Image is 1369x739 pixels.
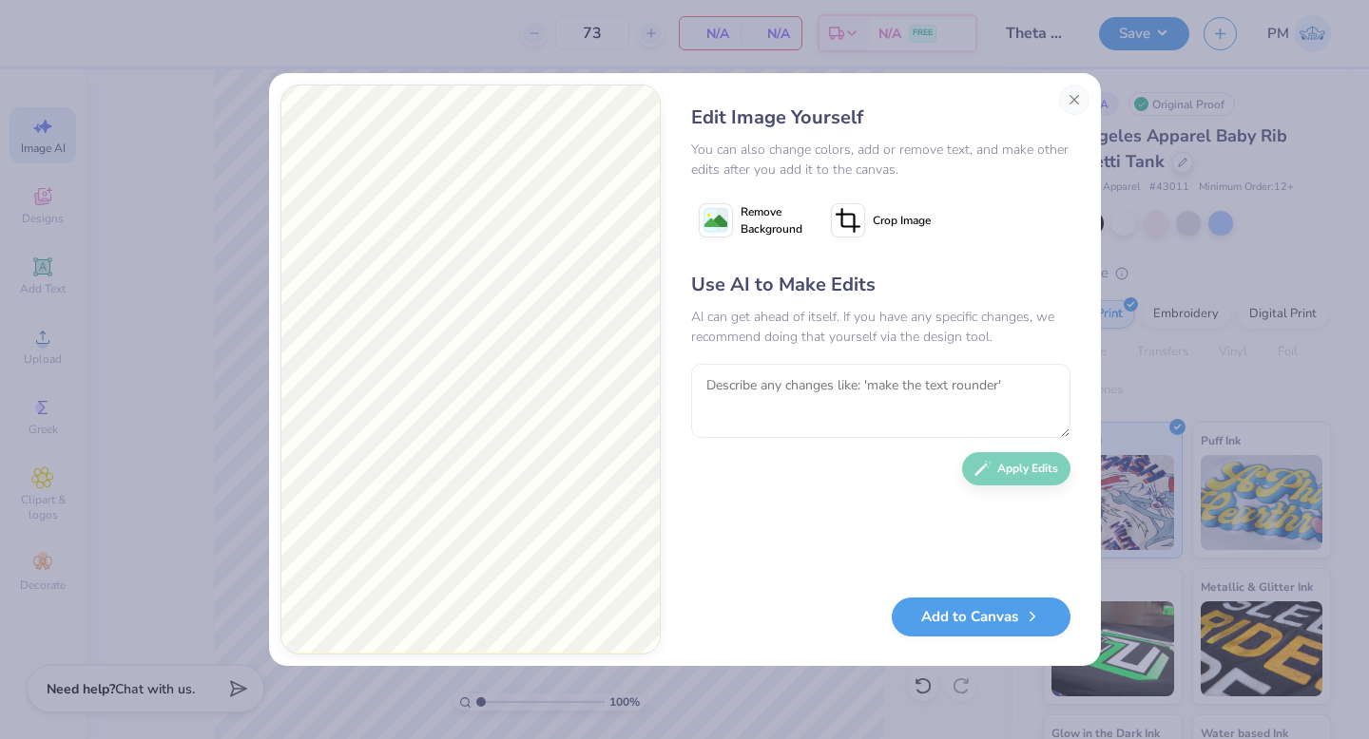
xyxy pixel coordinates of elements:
[873,212,931,229] span: Crop Image
[892,597,1070,636] button: Add to Canvas
[691,140,1070,180] div: You can also change colors, add or remove text, and make other edits after you add it to the canvas.
[691,307,1070,347] div: AI can get ahead of itself. If you have any specific changes, we recommend doing that yourself vi...
[691,104,1070,132] div: Edit Image Yourself
[691,271,1070,299] div: Use AI to Make Edits
[823,197,942,244] button: Crop Image
[1059,85,1089,115] button: Close
[691,197,810,244] button: Remove Background
[741,203,802,237] span: Remove Background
